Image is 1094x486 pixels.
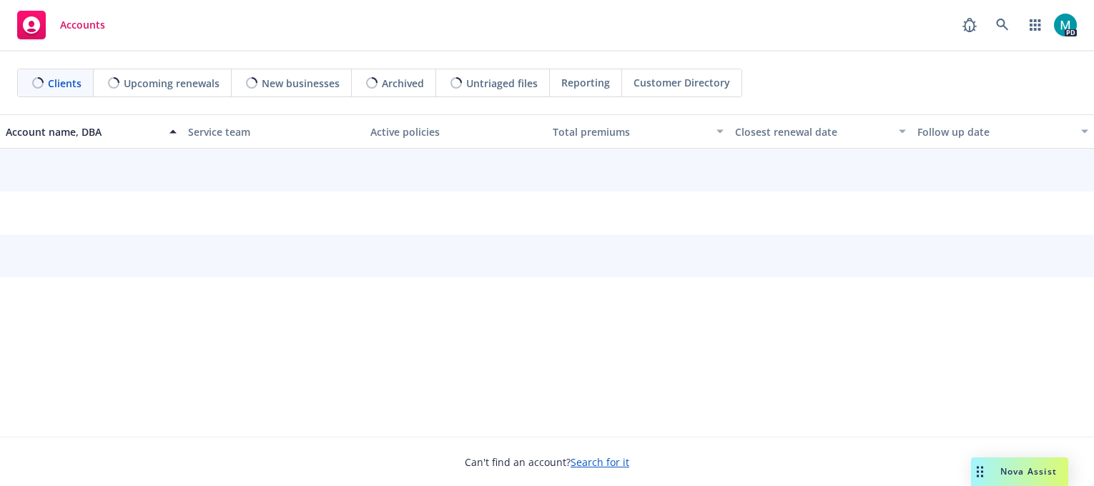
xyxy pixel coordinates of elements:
[955,11,984,39] a: Report a Bug
[971,457,1068,486] button: Nova Assist
[370,124,541,139] div: Active policies
[262,76,340,91] span: New businesses
[60,19,105,31] span: Accounts
[11,5,111,45] a: Accounts
[182,114,365,149] button: Service team
[561,75,610,90] span: Reporting
[382,76,424,91] span: Archived
[729,114,912,149] button: Closest renewal date
[547,114,729,149] button: Total premiums
[912,114,1094,149] button: Follow up date
[571,455,629,469] a: Search for it
[124,76,220,91] span: Upcoming renewals
[365,114,547,149] button: Active policies
[465,455,629,470] span: Can't find an account?
[971,457,989,486] div: Drag to move
[466,76,538,91] span: Untriaged files
[634,75,730,90] span: Customer Directory
[988,11,1017,39] a: Search
[1000,465,1057,477] span: Nova Assist
[735,124,890,139] div: Closest renewal date
[6,124,161,139] div: Account name, DBA
[1054,14,1077,36] img: photo
[188,124,359,139] div: Service team
[1021,11,1050,39] a: Switch app
[553,124,708,139] div: Total premiums
[48,76,82,91] span: Clients
[917,124,1073,139] div: Follow up date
